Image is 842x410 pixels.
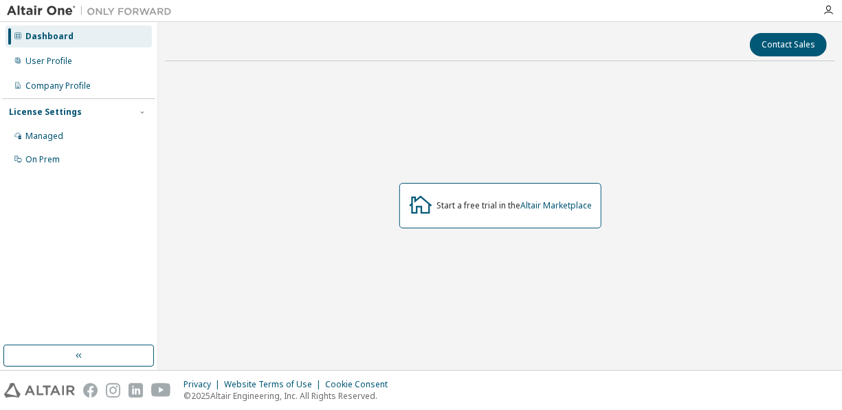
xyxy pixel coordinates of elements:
div: Managed [25,131,63,142]
img: Altair One [7,4,179,18]
a: Altair Marketplace [521,199,592,211]
div: On Prem [25,154,60,165]
div: Cookie Consent [325,379,396,390]
div: License Settings [9,107,82,118]
img: instagram.svg [106,383,120,398]
div: Start a free trial in the [437,200,592,211]
p: © 2025 Altair Engineering, Inc. All Rights Reserved. [184,390,396,402]
div: Privacy [184,379,224,390]
img: linkedin.svg [129,383,143,398]
div: Website Terms of Use [224,379,325,390]
img: facebook.svg [83,383,98,398]
img: altair_logo.svg [4,383,75,398]
img: youtube.svg [151,383,171,398]
div: Company Profile [25,80,91,91]
button: Contact Sales [750,33,827,56]
div: User Profile [25,56,72,67]
div: Dashboard [25,31,74,42]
